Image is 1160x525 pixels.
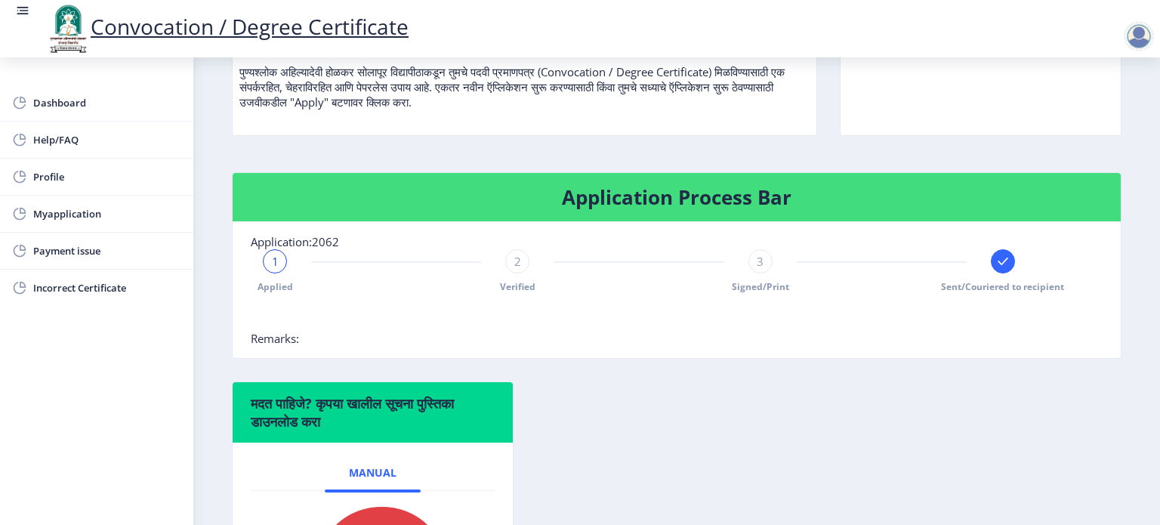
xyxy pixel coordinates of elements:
span: Remarks: [251,331,299,346]
h4: Application Process Bar [251,185,1103,209]
img: logo [45,3,91,54]
span: Manual [349,467,396,479]
span: Help/FAQ [33,131,181,149]
span: Myapplication [33,205,181,223]
span: Applied [258,280,293,293]
a: Convocation / Degree Certificate [45,12,409,41]
span: Payment issue [33,242,181,260]
span: 1 [272,254,279,269]
span: 2 [514,254,521,269]
span: Dashboard [33,94,181,112]
h6: मदत पाहिजे? कृपया खालील सूचना पुस्तिका डाउनलोड करा [251,394,495,431]
a: Manual [325,455,421,491]
span: Verified [500,280,535,293]
span: Incorrect Certificate [33,279,181,297]
span: Profile [33,168,181,186]
span: Sent/Couriered to recipient [941,280,1064,293]
p: पुण्यश्लोक अहिल्यादेवी होळकर सोलापूर विद्यापीठाकडून तुमचे पदवी प्रमाणपत्र (Convocation / Degree C... [239,34,810,110]
span: Signed/Print [732,280,789,293]
span: Application:2062 [251,234,339,249]
span: 3 [757,254,764,269]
